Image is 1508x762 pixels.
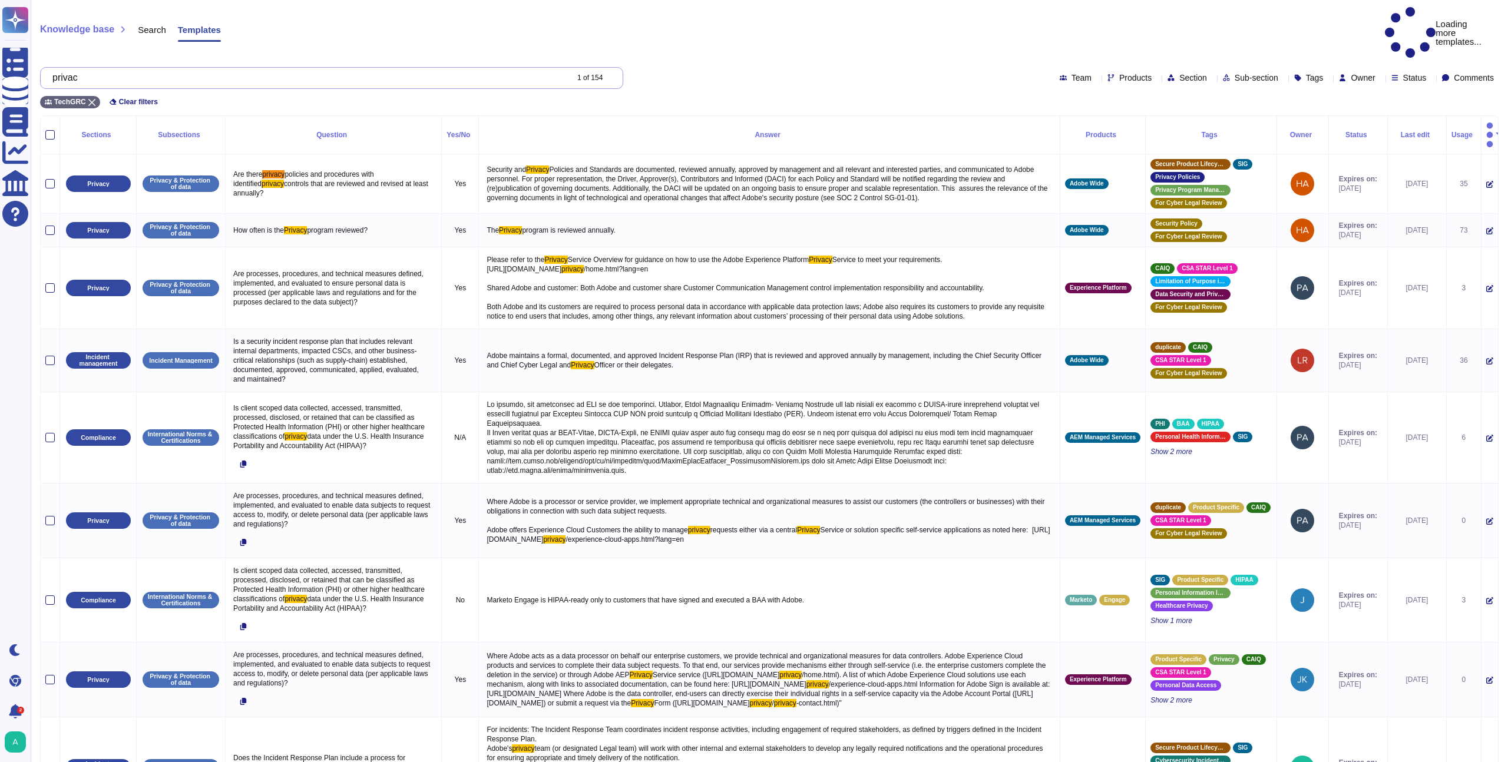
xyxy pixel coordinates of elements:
[571,361,594,369] span: Privacy
[1339,680,1377,689] span: [DATE]
[147,514,215,526] p: Privacy & Protection of data
[233,595,426,612] span: data under the U.S. Health Insurance Portability and Accountability Act (HIPAA)?
[447,179,474,188] p: Yes
[1451,356,1476,365] div: 36
[1072,74,1092,82] span: Team
[1155,531,1222,536] span: For Cyber Legal Review
[1393,595,1441,605] div: [DATE]
[1213,657,1235,662] span: Privacy
[1393,283,1441,293] div: [DATE]
[1235,577,1253,583] span: HIPAA
[1393,179,1441,188] div: [DATE]
[653,671,779,679] span: Service service ([URL][DOMAIN_NAME]
[487,165,1049,202] span: Policies and Standards are documented, reviewed annually, approved by management and all relevant...
[654,699,749,707] span: Form ([URL][DOMAIN_NAME]
[1193,344,1208,350] span: CAIQ
[149,357,212,364] p: Incident Management
[1339,351,1377,360] span: Expires on:
[1155,745,1226,751] span: Secure Product Lifecycle Standard
[1393,516,1441,525] div: [DATE]
[1155,200,1222,206] span: For Cyber Legal Review
[484,397,1055,478] p: Lo ipsumdo, sit ametconsec ad ELI se doe temporinci. Utlabor, Etdol Magnaaliqu Enimadm- Veniamq N...
[141,131,220,138] div: Subsections
[487,352,1043,369] span: Adobe maintains a formal, documented, and approved Incident Response Plan (IRP) that is reviewed ...
[1454,74,1494,82] span: Comments
[1177,421,1190,427] span: BAA
[1393,433,1441,442] div: [DATE]
[1155,577,1165,583] span: SIG
[797,526,820,534] span: Privacy
[1155,505,1181,511] span: duplicate
[1155,657,1202,662] span: Product Specific
[285,432,307,440] span: privacy
[1393,131,1441,138] div: Last edit
[779,671,802,679] span: privacy
[512,744,534,753] span: privacy
[233,170,262,178] span: Are there
[87,285,109,291] p: Privacy
[1451,675,1476,684] div: 0
[233,432,426,450] span: data under the U.S. Health Insurance Portability and Accountability Act (HIPAA)?
[1282,131,1324,138] div: Owner
[1238,745,1248,751] span: SIG
[487,725,1043,753] span: For incidents: The Incident Response Team coordinates incident response activities, including eng...
[1291,588,1314,612] img: user
[1238,161,1248,167] span: SIG
[1155,370,1222,376] span: For Cyber Legal Review
[796,699,842,707] span: -contact.html)"
[1291,276,1314,300] img: user
[1155,670,1206,675] span: CSA STAR Level 1
[487,256,544,264] span: Please refer to the
[1150,131,1272,138] div: Tags
[17,707,24,714] div: 2
[577,74,603,81] div: 1 of 154
[1150,695,1272,705] span: Show 2 more
[447,283,474,293] p: Yes
[1339,591,1377,600] span: Expires on:
[147,673,215,685] p: Privacy & Protection of data
[1150,447,1272,456] span: Show 2 more
[262,180,284,188] span: privacy
[688,526,710,534] span: privacy
[233,170,376,188] span: policies and procedures with identified
[230,266,436,310] p: Are processes, procedures, and technical measures defined, implemented, and evaluated to ensure p...
[594,361,674,369] span: Officer or their delegates.
[499,226,522,234] span: Privacy
[1235,74,1278,82] span: Sub-section
[447,433,474,442] p: N/A
[147,224,215,236] p: Privacy & Protection of data
[1177,577,1223,583] span: Product Specific
[447,675,474,684] p: Yes
[1291,172,1314,196] img: user
[1291,509,1314,532] img: user
[1339,360,1377,370] span: [DATE]
[1155,161,1226,167] span: Secure Product Lifecycle Standard
[1339,221,1377,230] span: Expires on:
[230,647,436,691] p: Are processes, procedures, and technical measures defined, implemented, and evaluated to enable d...
[1451,595,1476,605] div: 3
[262,170,285,178] span: privacy
[1070,597,1092,603] span: Marketo
[806,680,829,688] span: privacy
[1339,174,1377,184] span: Expires on:
[544,256,567,264] span: Privacy
[1070,518,1136,524] span: AEM Managed Services
[447,356,474,365] p: Yes
[1155,590,1226,596] span: Personal Information Identification and Classification
[1150,616,1272,625] span: Show 1 more
[230,131,436,138] div: Question
[1155,603,1208,609] span: Healthcare Privacy
[233,226,284,234] span: How often is the
[772,699,774,707] span: /
[1339,511,1377,521] span: Expires on:
[1155,518,1206,524] span: CSA STAR Level 1
[233,566,426,603] span: Is client scoped data collected, accessed, transmitted, processed, disclosed, or retained that ca...
[1403,74,1427,82] span: Status
[1291,426,1314,449] img: user
[487,256,942,273] span: Service to meet your requirements. [URL][DOMAIN_NAME]
[1339,279,1377,288] span: Expires on:
[1339,600,1377,609] span: [DATE]
[1155,174,1200,180] span: Privacy Policies
[774,699,796,707] span: privacy
[1291,218,1314,242] img: user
